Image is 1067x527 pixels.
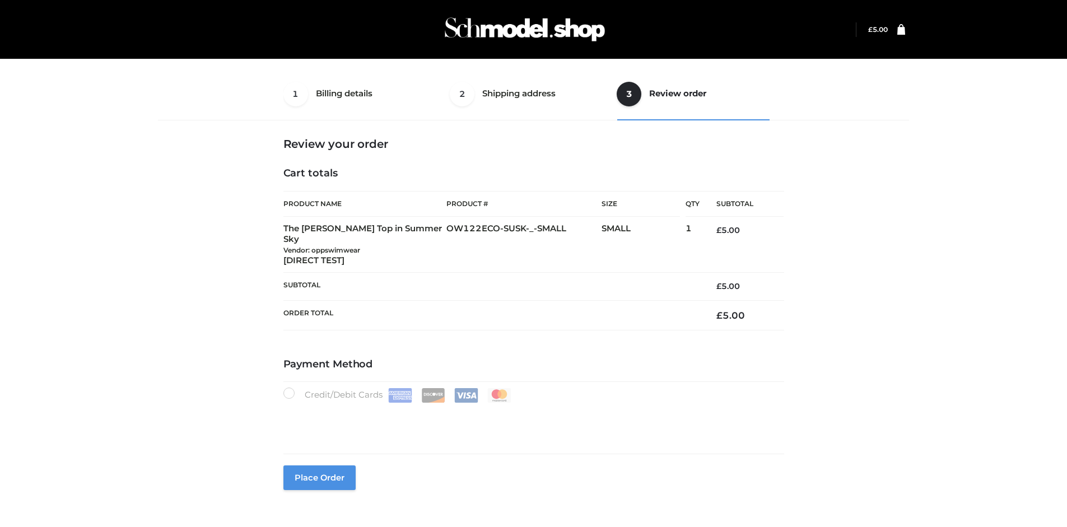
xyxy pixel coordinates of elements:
bdi: 5.00 [868,25,888,34]
span: £ [868,25,873,34]
th: Product Name [283,191,447,217]
th: Qty [686,191,700,217]
iframe: Secure payment input frame [281,400,782,441]
td: SMALL [602,217,686,273]
th: Product # [446,191,602,217]
th: Subtotal [700,192,784,217]
h4: Payment Method [283,358,784,371]
label: Credit/Debit Cards [283,388,512,403]
img: Schmodel Admin 964 [441,7,609,52]
small: Vendor: oppswimwear [283,246,360,254]
td: OW122ECO-SUSK-_-SMALL [446,217,602,273]
bdi: 5.00 [716,225,740,235]
a: £5.00 [868,25,888,34]
img: Amex [388,388,412,403]
td: The [PERSON_NAME] Top in Summer Sky [DIRECT TEST] [283,217,447,273]
span: £ [716,225,721,235]
span: £ [716,281,721,291]
th: Size [602,192,680,217]
h3: Review your order [283,137,784,151]
img: Mastercard [487,388,511,403]
button: Place order [283,465,356,490]
bdi: 5.00 [716,281,740,291]
h4: Cart totals [283,167,784,180]
th: Subtotal [283,273,700,300]
td: 1 [686,217,700,273]
img: Visa [454,388,478,403]
span: £ [716,310,723,321]
img: Discover [421,388,445,403]
bdi: 5.00 [716,310,745,321]
th: Order Total [283,300,700,330]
